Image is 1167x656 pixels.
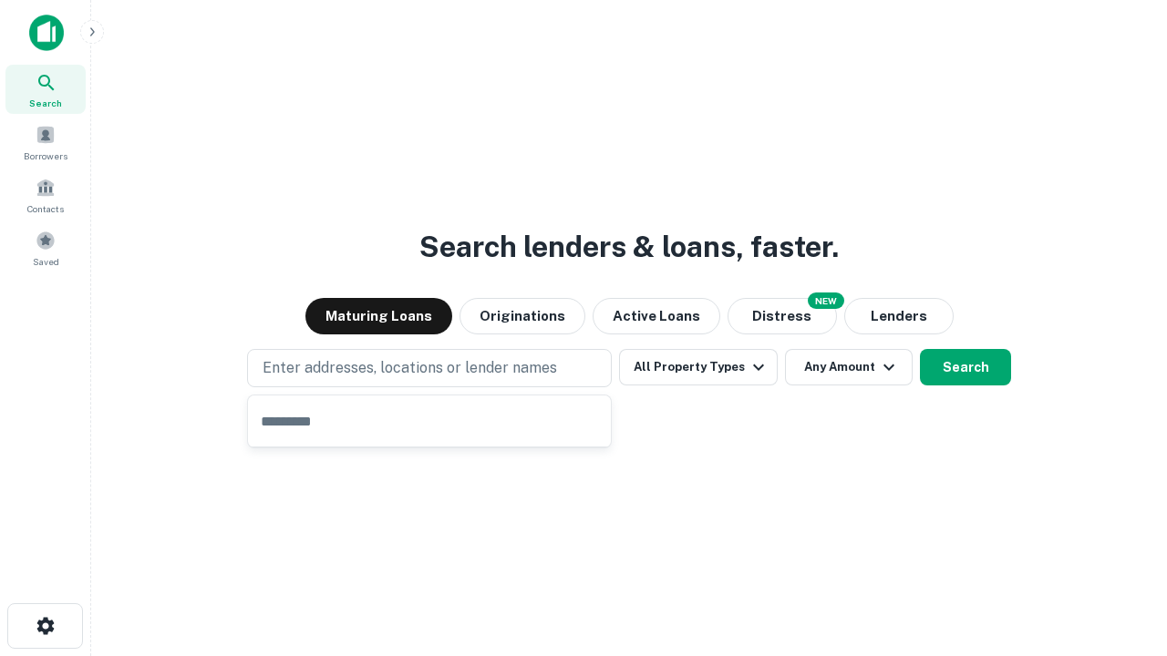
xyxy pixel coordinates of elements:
button: Search distressed loans with lien and other non-mortgage details. [728,298,837,334]
button: Maturing Loans [305,298,452,334]
span: Saved [33,254,59,269]
iframe: Chat Widget [1076,510,1167,598]
button: Any Amount [785,349,913,385]
a: Saved [5,223,86,272]
button: Active Loans [593,298,720,334]
span: Borrowers [24,149,67,163]
button: All Property Types [619,349,778,385]
img: capitalize-icon.png [29,15,64,51]
a: Search [5,65,86,114]
span: Search [29,96,62,110]
button: Lenders [844,298,954,334]
button: Enter addresses, locations or lender names [247,349,612,387]
span: Contacts [27,201,64,216]
h3: Search lenders & loans, faster. [419,225,839,269]
button: Originations [460,298,585,334]
div: NEW [808,292,844,309]
a: Borrowers [5,118,86,167]
a: Contacts [5,170,86,220]
p: Enter addresses, locations or lender names [263,357,557,379]
button: Search [920,349,1011,385]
